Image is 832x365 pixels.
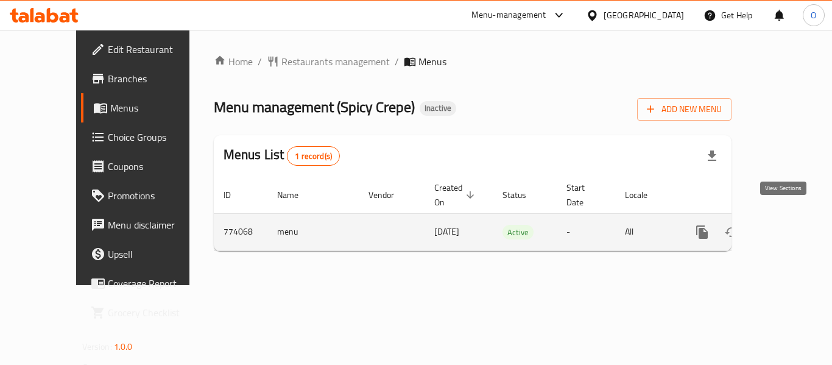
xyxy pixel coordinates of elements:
span: Grocery Checklist [108,305,205,320]
button: Change Status [717,218,746,247]
span: Restaurants management [281,54,390,69]
td: All [615,213,678,250]
span: Choice Groups [108,130,205,144]
a: Grocery Checklist [81,298,215,327]
span: Version: [82,339,112,355]
th: Actions [678,177,814,214]
span: O [811,9,816,22]
span: [DATE] [434,224,459,239]
span: Menus [110,101,205,115]
span: Add New Menu [647,102,722,117]
a: Choice Groups [81,122,215,152]
li: / [258,54,262,69]
span: Coverage Report [108,276,205,291]
span: Created On [434,180,478,210]
span: Active [502,225,534,239]
div: Inactive [420,101,456,116]
td: - [557,213,615,250]
a: Coverage Report [81,269,215,298]
span: Promotions [108,188,205,203]
span: Locale [625,188,663,202]
td: 774068 [214,213,267,250]
a: Coupons [81,152,215,181]
a: Upsell [81,239,215,269]
div: Menu-management [471,8,546,23]
span: Start Date [566,180,601,210]
span: Menu management ( Spicy Crepe ) [214,93,415,121]
span: 1.0.0 [114,339,133,355]
span: Coupons [108,159,205,174]
a: Edit Restaurant [81,35,215,64]
a: Home [214,54,253,69]
span: Menu disclaimer [108,218,205,232]
a: Menus [81,93,215,122]
span: Vendor [368,188,410,202]
span: Status [502,188,542,202]
span: Name [277,188,314,202]
span: Menus [418,54,446,69]
span: Inactive [420,103,456,113]
td: menu [267,213,359,250]
span: Branches [108,71,205,86]
a: Promotions [81,181,215,210]
span: 1 record(s) [287,151,339,162]
span: Upsell [108,247,205,261]
span: Edit Restaurant [108,42,205,57]
h2: Menus List [224,146,340,166]
div: [GEOGRAPHIC_DATA] [604,9,684,22]
button: more [688,218,717,247]
a: Menu disclaimer [81,210,215,239]
nav: breadcrumb [214,54,732,69]
button: Add New Menu [637,98,732,121]
a: Branches [81,64,215,93]
li: / [395,54,399,69]
div: Total records count [287,146,340,166]
table: enhanced table [214,177,814,251]
a: Restaurants management [267,54,390,69]
span: ID [224,188,247,202]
